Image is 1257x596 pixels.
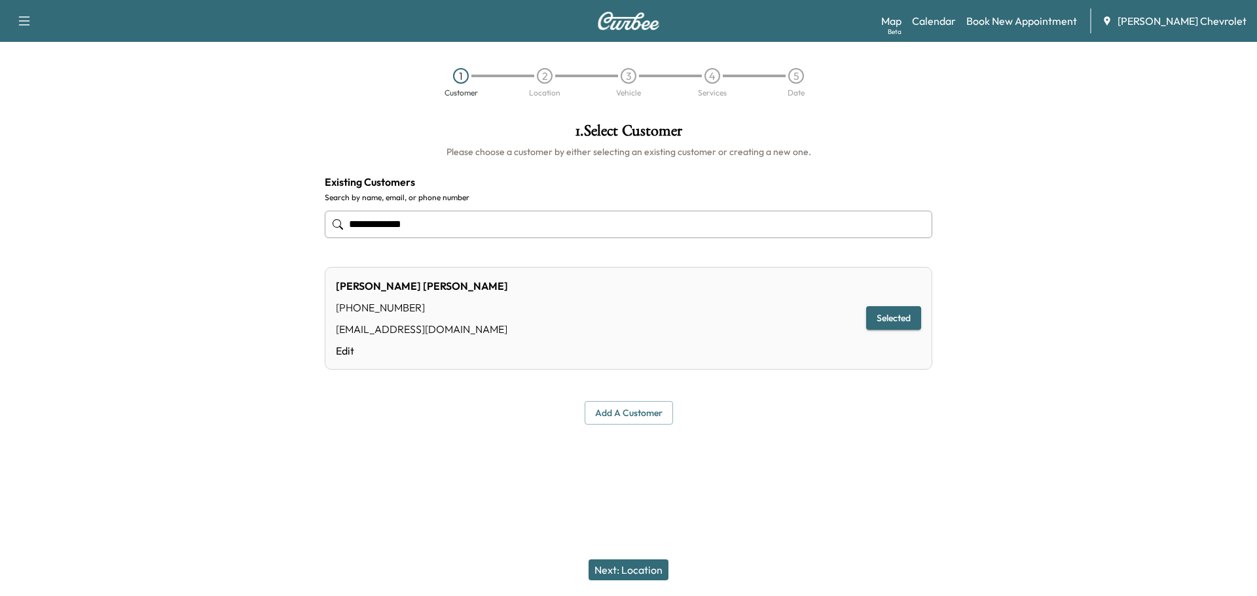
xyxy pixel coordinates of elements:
[621,68,636,84] div: 3
[881,13,902,29] a: MapBeta
[325,123,932,145] h1: 1 . Select Customer
[912,13,956,29] a: Calendar
[597,12,660,30] img: Curbee Logo
[698,89,727,97] div: Services
[336,278,508,294] div: [PERSON_NAME] [PERSON_NAME]
[453,68,469,84] div: 1
[1118,13,1247,29] span: [PERSON_NAME] Chevrolet
[866,306,921,330] button: Selected
[336,321,508,337] div: [EMAIL_ADDRESS][DOMAIN_NAME]
[336,343,508,359] a: Edit
[537,68,553,84] div: 2
[788,68,804,84] div: 5
[529,89,560,97] div: Location
[589,559,668,580] button: Next: Location
[888,27,902,37] div: Beta
[966,13,1077,29] a: Book New Appointment
[616,89,641,97] div: Vehicle
[325,174,932,190] h4: Existing Customers
[704,68,720,84] div: 4
[445,89,478,97] div: Customer
[788,89,805,97] div: Date
[585,401,673,425] button: Add a customer
[336,300,508,315] div: [PHONE_NUMBER]
[325,192,932,203] label: Search by name, email, or phone number
[325,145,932,158] h6: Please choose a customer by either selecting an existing customer or creating a new one.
